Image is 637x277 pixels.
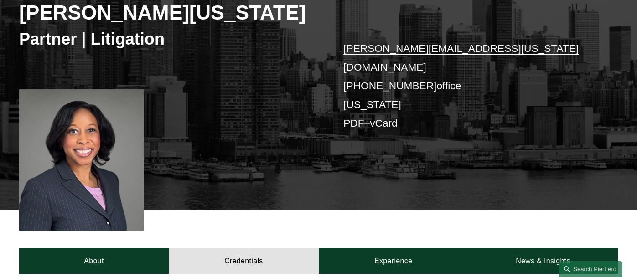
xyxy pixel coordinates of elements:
[370,117,398,129] a: vCard
[559,261,622,277] a: Search this site
[343,42,579,73] a: [PERSON_NAME][EMAIL_ADDRESS][US_STATE][DOMAIN_NAME]
[19,248,169,273] a: About
[343,117,364,129] a: PDF
[19,0,319,25] h2: [PERSON_NAME][US_STATE]
[468,248,618,273] a: News & Insights
[19,29,319,50] h3: Partner | Litigation
[319,248,468,273] a: Experience
[343,80,436,92] a: [PHONE_NUMBER]
[169,248,318,273] a: Credentials
[343,39,593,132] p: office [US_STATE] –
